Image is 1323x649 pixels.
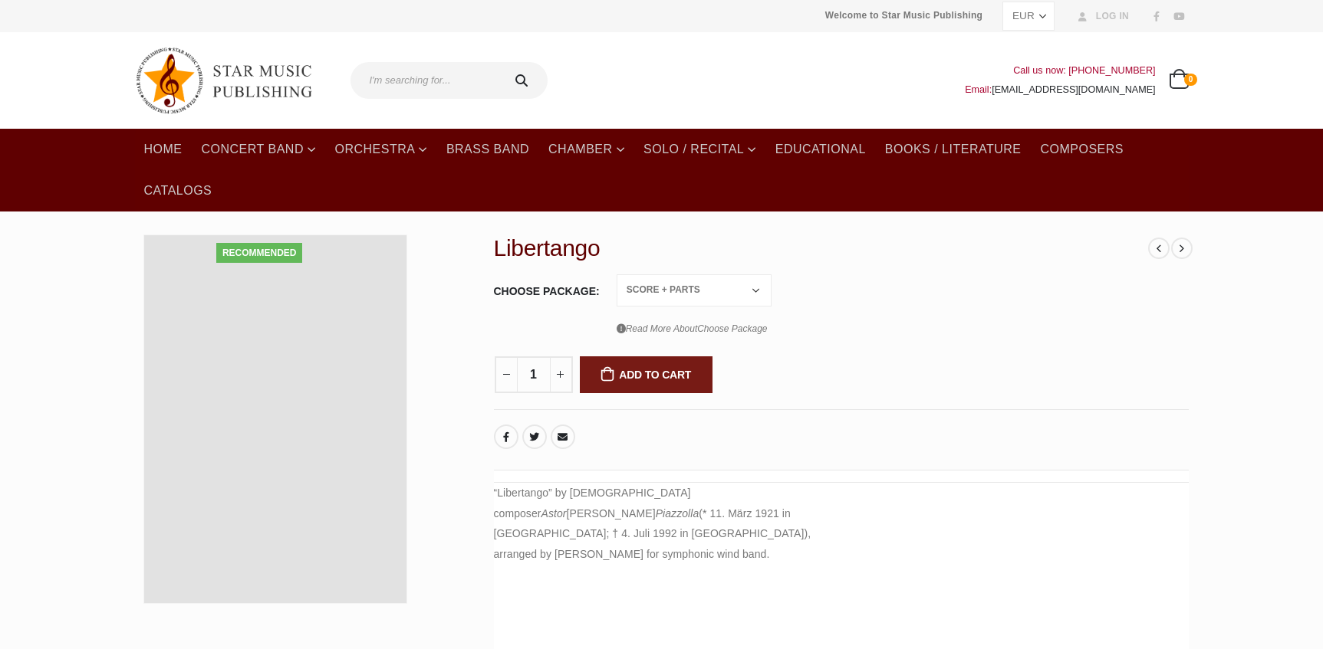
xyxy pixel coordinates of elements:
em: Piazzolla [656,507,699,520]
em: Astor [541,507,567,520]
h2: Libertango [494,234,1149,262]
a: Chamber [539,129,634,170]
input: I'm searching for... [350,62,499,99]
a: Youtube [1169,6,1189,26]
a: Facebook [494,424,518,449]
span: Choose Package [697,323,767,334]
a: [EMAIL_ADDRESS][DOMAIN_NAME] [992,84,1155,95]
a: Books / Literature [876,129,1031,170]
div: Email: [965,80,1155,100]
a: Email [551,424,575,449]
a: Educational [766,129,875,170]
a: Solo / Recital [634,129,765,170]
a: Twitter [522,424,547,449]
a: Concert Band [193,129,325,170]
input: Product quantity [517,356,551,393]
a: Log In [1072,6,1129,26]
a: Catalogs [135,170,222,211]
button: Search [499,62,548,99]
button: + [550,356,573,393]
button: Add to cart [580,356,713,393]
img: Star Music Publishing [135,40,327,121]
a: Facebook [1147,6,1167,26]
label: Choose Package [494,275,600,307]
button: - [495,356,518,393]
a: Orchestra [325,129,436,170]
p: “Libertango” by [DEMOGRAPHIC_DATA] composer [PERSON_NAME] (* 11. März 1921 in [GEOGRAPHIC_DATA]; ... [494,483,830,564]
a: Composers [1031,129,1133,170]
a: Read More AboutChoose Package [617,320,768,339]
span: Welcome to Star Music Publishing [825,4,982,27]
div: Call us now: [PHONE_NUMBER] [965,61,1155,80]
a: Brass Band [437,129,538,170]
img: SMP-10-0072 3D [144,235,407,603]
span: 0 [1184,74,1196,86]
a: Home [135,129,192,170]
div: Recommended [216,243,302,263]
